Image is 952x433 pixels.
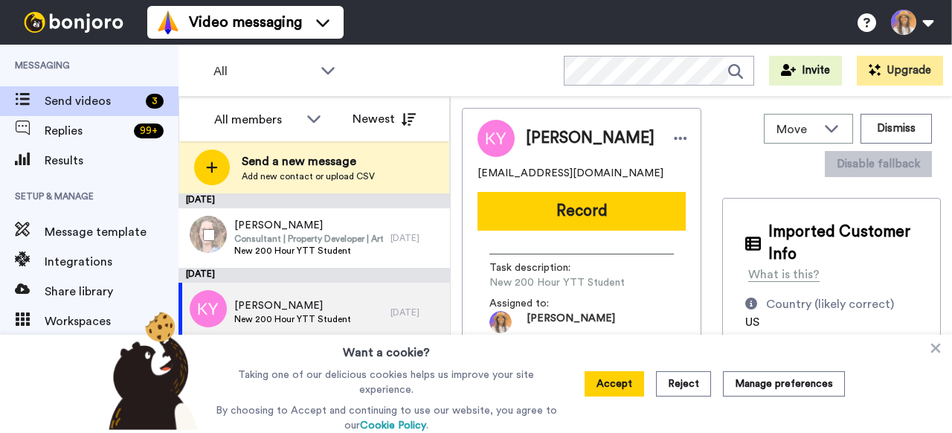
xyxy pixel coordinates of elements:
[477,166,663,181] span: [EMAIL_ADDRESS][DOMAIN_NAME]
[526,127,654,150] span: [PERSON_NAME]
[723,371,845,397] button: Manage preferences
[45,253,178,271] span: Integrations
[156,10,180,34] img: vm-color.svg
[390,307,443,318] div: [DATE]
[212,368,561,397] p: Taking one of our delicious cookies helps us improve your site experience.
[745,316,759,328] span: US
[146,94,164,109] div: 3
[45,122,128,140] span: Replies
[234,233,383,245] span: Consultant | Property Developer | Artist
[489,296,594,311] span: Assigned to:
[45,92,140,110] span: Send videos
[45,223,178,241] span: Message template
[341,104,427,134] button: Newest
[769,56,842,86] button: Invite
[190,290,227,327] img: ky.png
[360,420,426,431] a: Cookie Policy
[477,120,515,157] img: Image of Kathleen Youngman
[214,111,299,129] div: All members
[861,114,932,144] button: Dismiss
[766,295,894,313] div: Country (likely correct)
[178,268,450,283] div: [DATE]
[343,335,430,362] h3: Want a cookie?
[776,121,817,138] span: Move
[242,153,375,170] span: Send a new message
[212,403,561,433] p: By choosing to Accept and continuing to use our website, you agree to our .
[45,283,178,301] span: Share library
[178,193,450,208] div: [DATE]
[390,232,443,244] div: [DATE]
[234,245,383,257] span: New 200 Hour YTT Student
[189,12,302,33] span: Video messaging
[134,124,164,138] div: 99 +
[748,266,820,283] div: What is this?
[234,298,351,313] span: [PERSON_NAME]
[95,311,205,430] img: bear-with-cookie.png
[45,312,178,330] span: Workspaces
[213,62,313,80] span: All
[489,275,631,290] span: New 200 Hour YTT Student
[477,192,686,231] button: Record
[489,260,594,275] span: Task description :
[825,151,932,177] button: Disable fallback
[242,170,375,182] span: Add new contact or upload CSV
[527,311,615,333] span: [PERSON_NAME]
[234,313,351,325] span: New 200 Hour YTT Student
[768,221,918,266] span: Imported Customer Info
[857,56,943,86] button: Upgrade
[585,371,644,397] button: Accept
[45,152,178,170] span: Results
[489,311,512,333] img: a3382300-4154-4a20-a4c5-c030e4290418-1715966153.jpg
[656,371,711,397] button: Reject
[234,218,383,233] span: [PERSON_NAME]
[18,12,129,33] img: bj-logo-header-white.svg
